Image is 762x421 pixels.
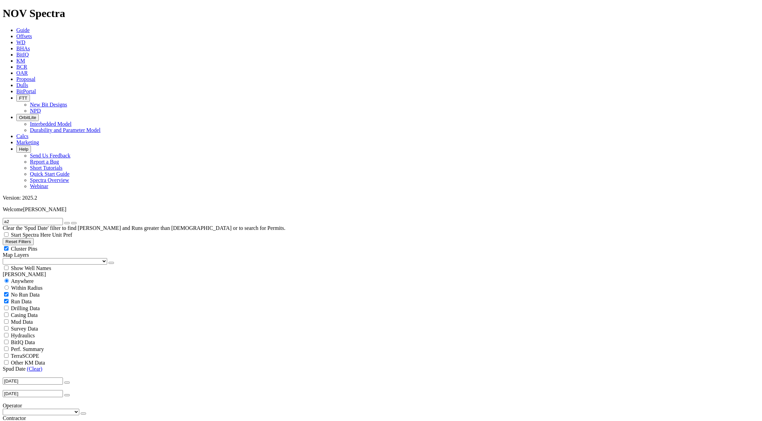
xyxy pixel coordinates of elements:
[3,238,34,245] button: Reset Filters
[30,108,41,114] a: NPD
[19,147,28,152] span: Help
[11,360,45,366] span: Other KM Data
[11,339,35,345] span: BitIQ Data
[11,333,35,338] span: Hydraulics
[16,27,30,33] a: Guide
[3,390,63,397] input: Before
[30,153,70,158] a: Send Us Feedback
[4,232,9,237] input: Start Spectra Here
[30,177,69,183] a: Spectra Overview
[16,58,25,64] a: KM
[3,359,759,366] filter-controls-checkbox: TerraSCOPE Data
[11,353,39,359] span: TerraSCOPE
[3,252,29,258] span: Map Layers
[11,326,38,332] span: Survey Data
[52,232,72,238] span: Unit Pref
[3,377,63,385] input: After
[3,206,759,213] p: Welcome
[3,352,759,359] filter-controls-checkbox: TerraSCOPE Data
[19,115,36,120] span: OrbitLite
[30,171,69,177] a: Quick Start Guide
[16,114,39,121] button: OrbitLite
[11,232,51,238] span: Start Spectra Here
[27,366,42,372] a: (Clear)
[11,278,34,284] span: Anywhere
[16,139,39,145] a: Marketing
[23,206,66,212] span: [PERSON_NAME]
[3,403,22,408] span: Operator
[11,265,51,271] span: Show Well Names
[3,225,285,231] span: Clear the 'Spud Date' filter to find [PERSON_NAME] and Runs greater than [DEMOGRAPHIC_DATA] or to...
[11,346,44,352] span: Perf. Summary
[3,332,759,339] filter-controls-checkbox: Hydraulics Analysis
[11,246,37,252] span: Cluster Pins
[11,285,43,291] span: Within Radius
[30,165,63,171] a: Short Tutorials
[16,95,30,102] button: FTT
[3,346,759,352] filter-controls-checkbox: Performance Summary
[3,218,63,225] input: Search
[16,46,30,51] a: BHAs
[16,39,26,45] a: WD
[16,82,28,88] a: Dulls
[3,366,26,372] span: Spud Date
[30,127,101,133] a: Durability and Parameter Model
[3,271,759,277] div: [PERSON_NAME]
[30,102,67,107] a: New Bit Designs
[19,96,27,101] span: FTT
[16,76,35,82] a: Proposal
[16,52,29,57] a: BitIQ
[30,121,71,127] a: Interbedded Model
[30,159,59,165] a: Report a Bug
[11,305,40,311] span: Drilling Data
[16,70,28,76] a: OAR
[3,7,759,20] h1: NOV Spectra
[3,415,26,421] span: Contractor
[11,319,33,325] span: Mud Data
[16,33,32,39] a: Offsets
[30,183,48,189] a: Webinar
[16,133,29,139] a: Calcs
[3,195,759,201] div: Version: 2025.2
[16,64,27,70] a: BCR
[11,299,32,304] span: Run Data
[16,88,36,94] a: BitPortal
[16,146,31,153] button: Help
[11,292,39,298] span: No Run Data
[11,312,38,318] span: Casing Data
